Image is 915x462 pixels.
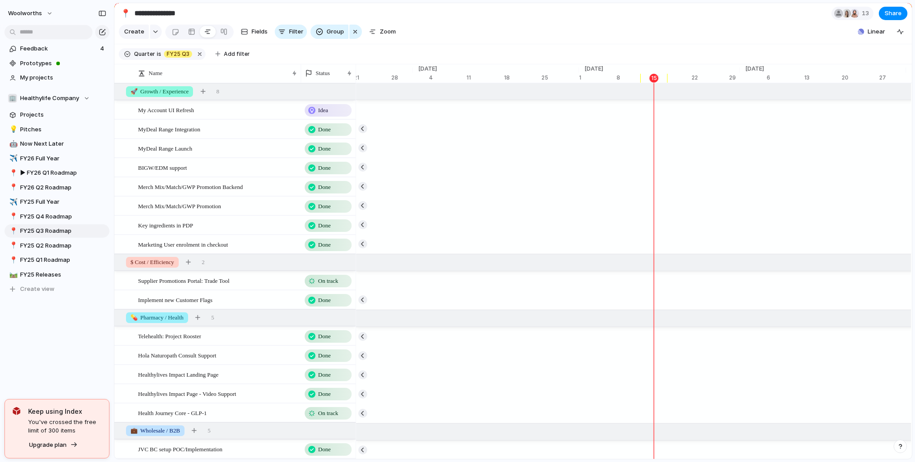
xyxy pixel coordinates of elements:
[289,27,303,36] span: Filter
[842,74,879,82] div: 20
[138,369,218,379] span: Healthylives Impact Landing Page
[130,88,138,95] span: 🚀
[20,139,106,148] span: Now Next Later
[202,258,205,267] span: 2
[9,182,16,193] div: 📍
[20,285,55,294] span: Create view
[318,277,338,286] span: On track
[4,152,109,165] a: ✈️FY26 Full Year
[318,370,331,379] span: Done
[4,6,58,21] button: woolworths
[8,197,17,206] button: ✈️
[8,212,17,221] button: 📍
[8,154,17,163] button: ✈️
[318,183,331,192] span: Done
[20,110,106,119] span: Projects
[130,313,184,322] span: Pharmacy / Health
[767,74,804,82] div: 6
[130,427,138,434] span: 💼
[804,74,842,82] div: 13
[579,64,609,73] span: [DATE]
[138,275,230,286] span: Supplier Promotions Portal: Trade Tool
[252,27,268,36] span: Fields
[4,123,109,136] a: 💡Pitches
[429,74,466,82] div: 4
[8,256,17,265] button: 📍
[162,49,194,59] button: FY25 Q3
[8,227,17,235] button: 📍
[20,94,79,103] span: Healthylife Company
[4,239,109,252] div: 📍FY25 Q2 Roadmap
[413,64,442,73] span: [DATE]
[365,25,399,39] button: Zoom
[318,164,331,172] span: Done
[8,125,17,134] button: 💡
[4,137,109,151] a: 🤖Now Next Later
[138,162,187,172] span: BIGW/EDM support
[854,25,889,38] button: Linear
[9,211,16,222] div: 📍
[100,44,106,53] span: 4
[4,181,109,194] a: 📍FY26 Q2 Roadmap
[138,105,194,115] span: My Account UI Refresh
[318,106,328,115] span: Idea
[391,74,413,82] div: 28
[9,269,16,280] div: 🛤️
[504,74,541,82] div: 18
[327,27,344,36] span: Group
[138,294,212,305] span: Implement new Customer Flags
[729,74,740,82] div: 29
[20,168,106,177] span: ▶︎ FY26 Q1 Roadmap
[380,27,396,36] span: Zoom
[121,7,130,19] div: 📍
[318,125,331,134] span: Done
[318,240,331,249] span: Done
[20,183,106,192] span: FY26 Q2 Roadmap
[138,143,192,153] span: MyDeal Range Launch
[20,125,106,134] span: Pitches
[20,270,106,279] span: FY25 Releases
[124,27,144,36] span: Create
[155,49,163,59] button: is
[130,258,174,267] span: $ Cost / Efficiency
[862,9,872,18] span: 13
[9,168,16,178] div: 📍
[8,94,17,103] div: 🏢
[4,92,109,105] button: 🏢Healthylife Company
[9,153,16,164] div: ✈️
[138,331,201,341] span: Telehealth: Project Rooster
[650,74,659,83] div: 15
[138,220,193,230] span: Key ingredients in PDP
[8,183,17,192] button: 📍
[118,6,133,21] button: 📍
[318,221,331,230] span: Done
[211,313,214,322] span: 5
[4,210,109,223] a: 📍FY25 Q4 Roadmap
[879,7,907,20] button: Share
[20,256,106,265] span: FY25 Q1 Roadmap
[318,390,331,399] span: Done
[9,197,16,207] div: ✈️
[8,168,17,177] button: 📍
[4,268,109,281] a: 🛤️FY25 Releases
[138,444,222,454] span: JVC BC setup POC/Implementation
[318,144,331,153] span: Done
[138,350,216,360] span: Hola Naturopath Consult Support
[4,42,109,55] a: Feedback4
[28,407,102,416] span: Keep using Index
[9,240,16,251] div: 📍
[654,74,692,82] div: 15
[868,27,885,36] span: Linear
[8,241,17,250] button: 📍
[4,253,109,267] a: 📍FY25 Q1 Roadmap
[224,50,250,58] span: Add filter
[4,224,109,238] a: 📍FY25 Q3 Roadmap
[692,74,729,82] div: 22
[541,74,579,82] div: 25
